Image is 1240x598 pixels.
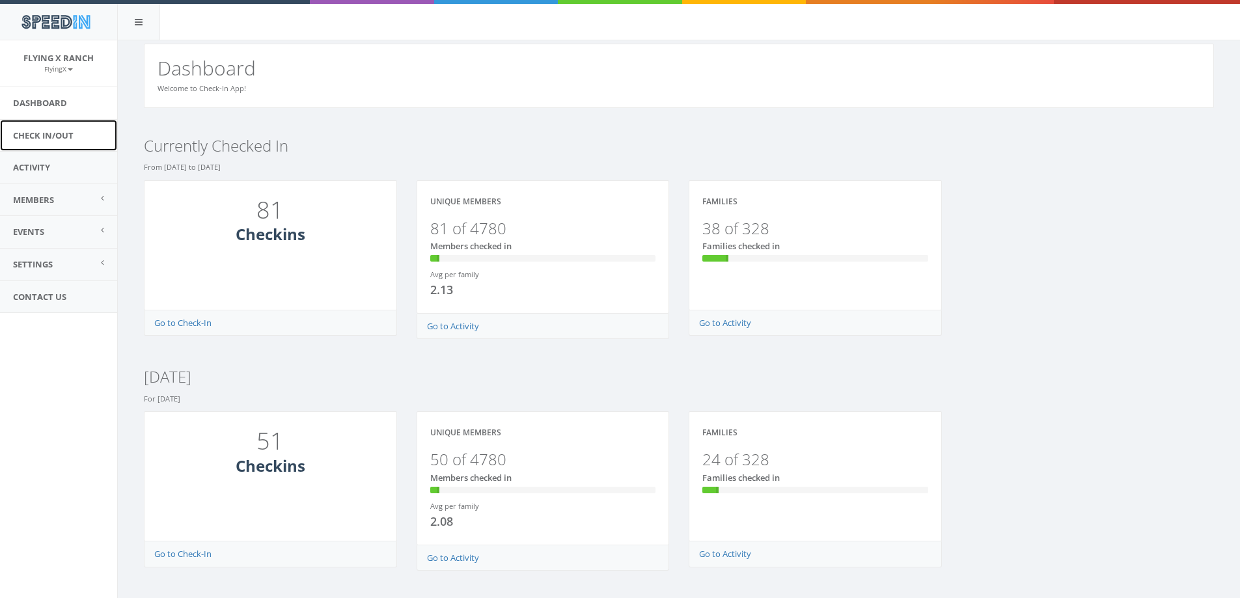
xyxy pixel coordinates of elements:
h4: Families [702,197,737,206]
span: Members checked in [430,472,512,483]
small: For [DATE] [144,394,180,403]
h3: [DATE] [144,368,1214,385]
h3: Checkins [158,457,383,474]
a: Go to Activity [427,320,479,332]
small: FlyingX [44,64,73,74]
small: Welcome to Check-In App! [158,83,246,93]
h3: 38 of 328 [702,220,928,237]
span: Families checked in [702,240,780,252]
h3: 24 of 328 [702,451,928,468]
span: Families checked in [702,472,780,483]
span: Events [13,226,44,238]
span: Contact Us [13,291,66,303]
h3: Checkins [158,226,383,243]
h3: Currently Checked In [144,137,1214,154]
img: speedin_logo.png [15,10,96,34]
a: Go to Activity [699,548,751,560]
h2: Dashboard [158,57,1200,79]
h3: 81 of 4780 [430,220,656,237]
a: Go to Activity [427,552,479,564]
a: Go to Check-In [154,548,212,560]
span: Members checked in [430,240,512,252]
span: Settings [13,258,53,270]
h4: 2.13 [430,284,533,297]
a: Go to Activity [699,317,751,329]
h3: 50 of 4780 [430,451,656,468]
small: Avg per family [430,501,479,511]
a: FlyingX [44,62,73,74]
h4: Unique Members [430,428,501,437]
a: Go to Check-In [154,317,212,329]
small: Avg per family [430,269,479,279]
h4: Families [702,428,737,437]
h1: 81 [161,197,380,223]
span: Members [13,194,54,206]
h4: 2.08 [430,515,533,528]
span: Flying X Ranch [23,52,94,64]
small: From [DATE] to [DATE] [144,162,221,172]
h4: Unique Members [430,197,501,206]
h1: 51 [161,428,380,454]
